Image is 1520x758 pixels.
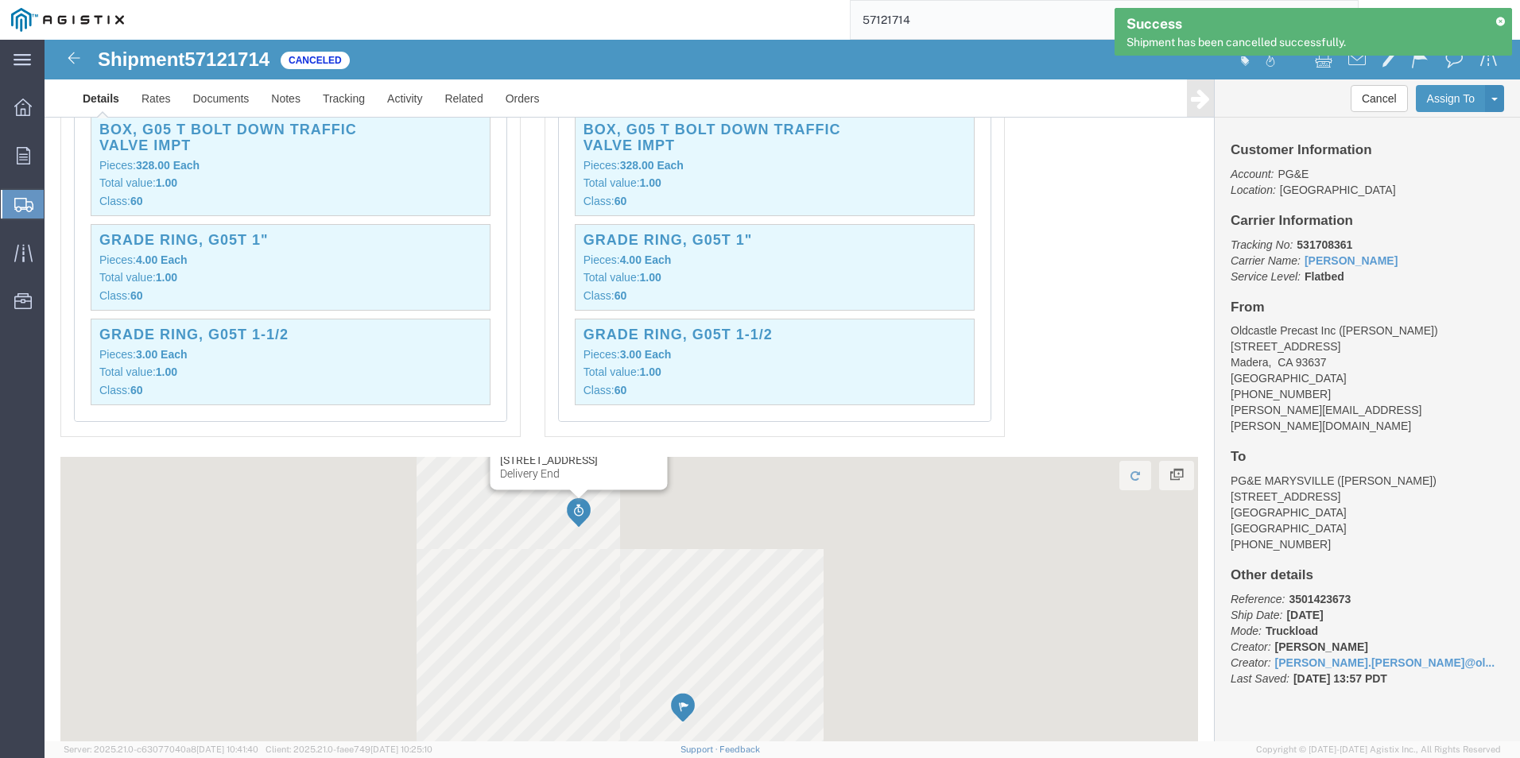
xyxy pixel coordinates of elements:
span: Copyright © [DATE]-[DATE] Agistix Inc., All Rights Reserved [1256,743,1501,756]
span: Server: 2025.21.0-c63077040a8 [64,744,258,754]
span: Client: 2025.21.0-faee749 [266,744,432,754]
span: [DATE] 10:25:10 [370,744,432,754]
a: Feedback [719,744,760,754]
span: [DATE] 10:41:40 [196,744,258,754]
input: Search for shipment number, reference number [851,1,1334,39]
img: logo [11,8,124,32]
a: Support [681,744,720,754]
span: Shipment has been cancelled successfully. [1126,36,1346,48]
span: Success [1126,15,1182,32]
iframe: FS Legacy Container [45,40,1520,741]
